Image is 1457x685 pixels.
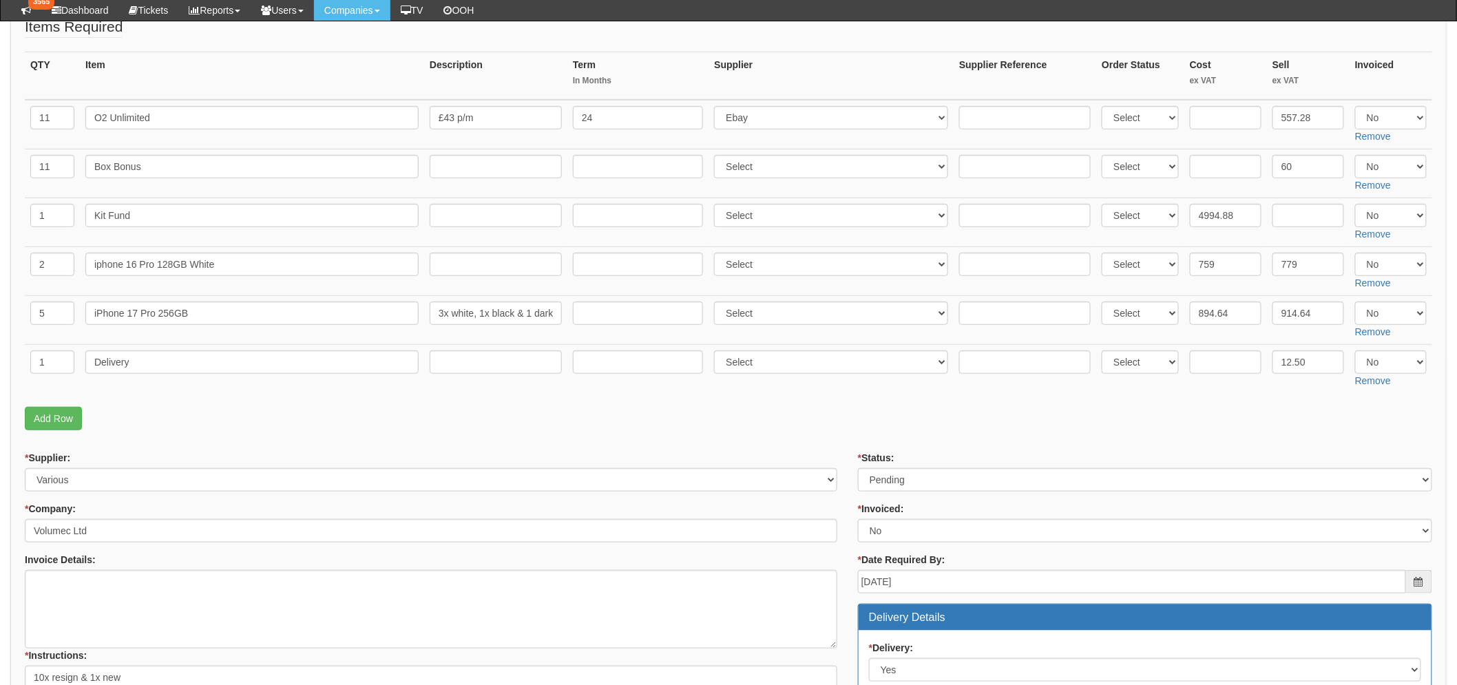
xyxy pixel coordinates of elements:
[1096,52,1184,100] th: Order Status
[25,649,87,662] label: Instructions:
[567,52,709,100] th: Term
[954,52,1096,100] th: Supplier Reference
[424,52,567,100] th: Description
[869,641,914,655] label: Delivery:
[1267,52,1350,100] th: Sell
[25,407,82,430] a: Add Row
[858,451,894,465] label: Status:
[1355,277,1391,288] a: Remove
[1350,52,1432,100] th: Invoiced
[858,553,945,567] label: Date Required By:
[1190,75,1261,87] small: ex VAT
[1184,52,1267,100] th: Cost
[80,52,424,100] th: Item
[25,553,96,567] label: Invoice Details:
[25,52,80,100] th: QTY
[1355,229,1391,240] a: Remove
[573,75,703,87] small: In Months
[1355,375,1391,386] a: Remove
[869,611,1421,624] h3: Delivery Details
[709,52,954,100] th: Supplier
[1355,131,1391,142] a: Remove
[25,17,123,38] legend: Items Required
[1355,326,1391,337] a: Remove
[1272,75,1344,87] small: ex VAT
[858,502,904,516] label: Invoiced:
[1355,180,1391,191] a: Remove
[25,502,76,516] label: Company:
[25,451,70,465] label: Supplier:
